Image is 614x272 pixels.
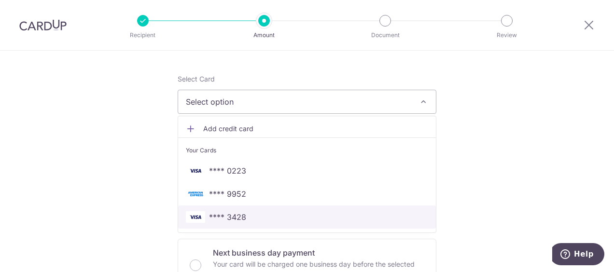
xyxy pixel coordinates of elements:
span: Add credit card [203,124,428,134]
a: Add credit card [178,120,436,137]
iframe: Opens a widget where you can find more information [552,243,604,267]
button: Select option [178,90,436,114]
span: translation missing: en.payables.payment_networks.credit_card.summary.labels.select_card [178,75,215,83]
img: VISA [186,211,205,223]
ul: Select option [178,116,436,233]
span: Your Cards [186,146,216,155]
span: Select option [186,96,411,108]
p: Next business day payment [213,247,424,258]
p: Document [349,30,421,40]
p: Amount [228,30,300,40]
p: Recipient [107,30,179,40]
img: CardUp [19,19,67,31]
p: Review [471,30,543,40]
img: AMEX [186,188,205,200]
img: VISA [186,165,205,177]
